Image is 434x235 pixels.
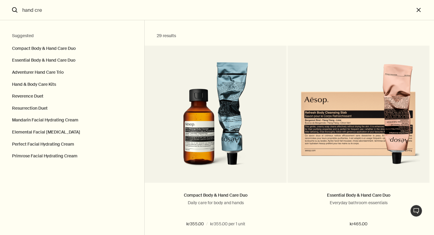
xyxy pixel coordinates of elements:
p: Everyday bathroom essentials [297,200,420,205]
a: Refresh Body Cleansing Slab with Resurrection Aromatique Hand Balm [288,62,429,183]
h2: Suggested [12,32,132,40]
p: Daily care for body and hands [154,200,278,205]
span: kr465.00 [350,221,367,228]
span: kr355.00 [186,221,204,228]
img: Refresh Body Cleansing Slab with Resurrection Aromatique Hand Balm [297,64,420,174]
a: Compact Body & Hand Care Duo [184,192,247,198]
h2: 29 results [157,32,374,40]
span: kr355.00 per 1 unit [210,221,245,228]
span: / [206,221,208,228]
button: Live Assistance [410,205,422,217]
a: Essential Body & Hand Care Duo [327,192,390,198]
